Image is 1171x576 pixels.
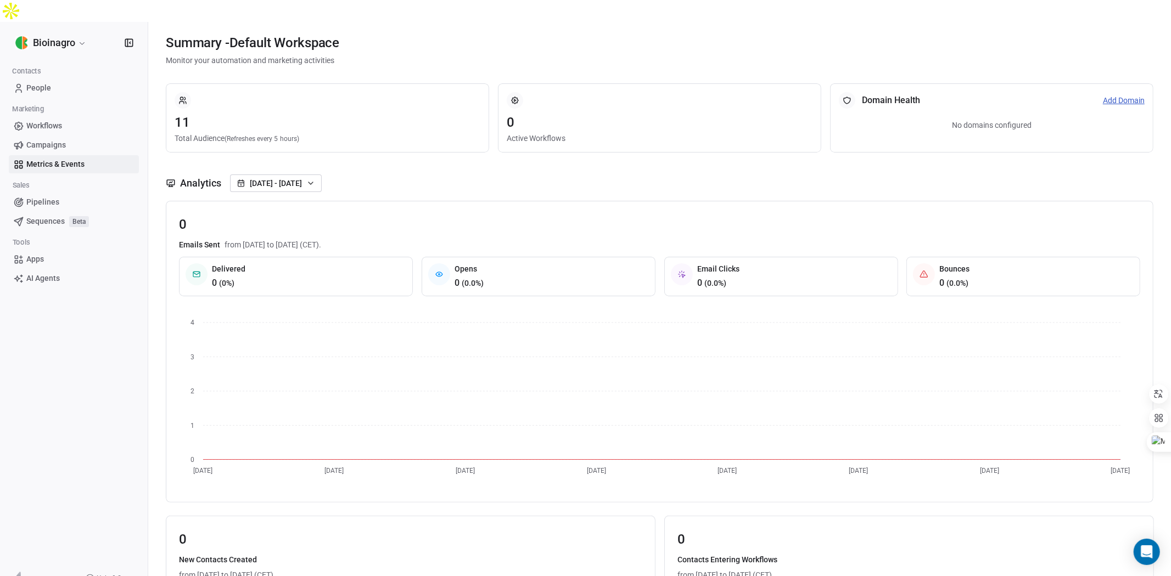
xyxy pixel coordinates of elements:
span: Opens [455,263,484,274]
a: People [9,79,139,97]
span: 0 [507,114,813,131]
span: Domain Health [862,94,920,107]
span: Campaigns [26,139,66,151]
span: 0 [697,276,702,290]
span: Analytics [180,176,221,190]
tspan: 2 [191,387,194,395]
span: 11 [175,114,480,131]
span: Sequences [26,216,65,227]
span: (Refreshes every 5 hours) [225,135,299,143]
tspan: [DATE] [849,467,868,475]
span: New Contacts Created [179,554,642,565]
tspan: 4 [191,319,194,326]
span: Total Audience [175,133,480,144]
tspan: 3 [191,353,194,361]
span: ( 0% ) [219,278,234,289]
span: People [26,82,51,94]
span: Bounces [939,263,970,274]
span: 0 [677,531,1141,547]
img: Logo_instagram.png [15,36,29,49]
a: Pipelines [9,193,139,211]
a: AI Agents [9,269,139,287]
span: ( 0.0% ) [462,278,484,289]
a: Workflows [9,117,139,135]
span: Workflows [26,120,62,132]
span: AI Agents [26,273,60,284]
span: Monitor your automation and marketing activities [166,55,1153,66]
tspan: [DATE] [456,467,475,475]
span: Emails Sent [179,239,220,250]
tspan: [DATE] [980,467,999,475]
span: from [DATE] to [DATE] (CET). [225,239,321,250]
a: SequencesBeta [9,212,139,230]
span: Summary - Default Workspace [166,35,339,51]
span: ( 0.0% ) [946,278,968,289]
span: Contacts Entering Workflows [677,554,1141,565]
div: Open Intercom Messenger [1134,539,1160,565]
a: Apps [9,250,139,268]
span: Email Clicks [697,263,739,274]
span: No domains configured [952,120,1032,131]
tspan: [DATE] [194,467,213,475]
span: Sales [8,177,34,194]
span: 0 [179,531,642,547]
tspan: 1 [191,422,194,430]
span: Beta [69,216,89,227]
span: Metrics & Events [26,159,85,170]
a: Add Domain [1103,95,1145,106]
span: Active Workflows [507,133,813,144]
button: Bioinagro [13,33,89,52]
span: 0 [179,216,1140,233]
span: Apps [26,253,44,265]
button: [DATE] - [DATE] [230,174,322,192]
span: [DATE] - [DATE] [250,178,302,189]
tspan: [DATE] [587,467,606,475]
tspan: [DATE] [324,467,344,475]
span: Marketing [7,101,49,117]
span: Contacts [7,63,45,80]
span: 0 [455,276,460,290]
tspan: 0 [191,456,194,464]
span: Delivered [212,263,245,274]
a: Metrics & Events [9,155,139,173]
a: Campaigns [9,136,139,154]
span: ( 0.0% ) [704,278,726,289]
span: 0 [212,276,217,290]
span: Pipelines [26,196,59,208]
tspan: [DATE] [1111,467,1130,475]
span: Tools [8,234,35,251]
span: Bioinagro [33,36,75,50]
span: 0 [939,276,944,290]
tspan: [DATE] [718,467,737,475]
